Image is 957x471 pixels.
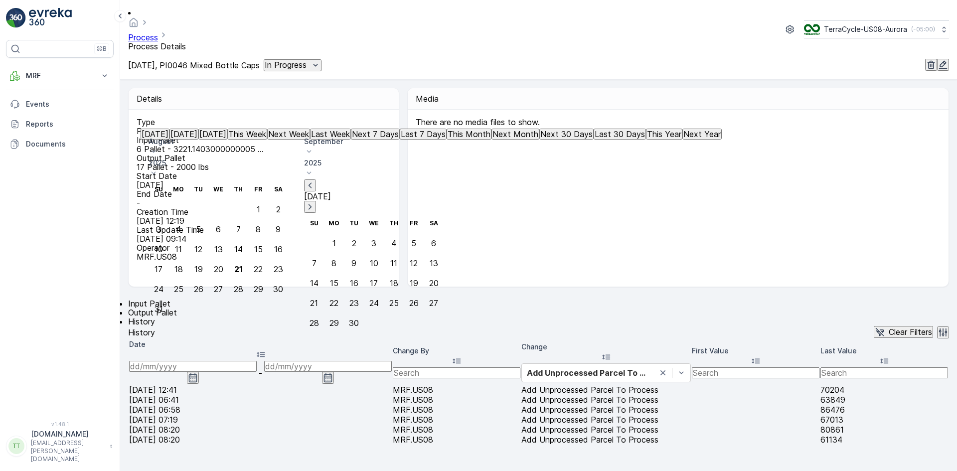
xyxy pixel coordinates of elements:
p: Change [521,342,691,352]
div: 6 [431,239,436,248]
th: Tuesday [344,213,364,233]
span: Output Pallet [128,308,177,317]
button: Next Month [491,129,539,140]
div: 18 [390,279,398,288]
div: 21 [234,265,243,274]
p: [DATE] [199,130,226,139]
a: Events [6,94,114,114]
div: 19 [410,279,418,288]
div: 28 [310,318,319,327]
p: Media [416,94,941,103]
th: Saturday [268,179,288,199]
p: Next 7 Days [352,130,399,139]
p: 6 Pallet - 3221.1403000000005 ... [137,145,264,154]
div: 27 [214,285,223,294]
p: 17 Pallet - 2000 lbs [137,162,388,171]
div: 4 [391,239,396,248]
button: Clear Filters [874,326,933,338]
p: Events [26,99,110,109]
input: Search [393,367,520,378]
button: Last 30 Days [594,129,646,140]
p: Type [137,118,388,127]
div: 25 [389,299,399,308]
div: 1 [257,205,260,214]
p: There are no media files to show. [416,118,938,127]
p: This Year [647,130,681,139]
p: Change By [393,346,520,356]
p: [DATE] [304,192,444,201]
td: [DATE] 06:41 [129,395,392,404]
p: End Date [137,189,388,198]
td: MRF.US08 [393,435,520,444]
div: 3 [371,239,376,248]
p: First Value [692,346,819,356]
div: 15 [330,279,338,288]
th: Friday [404,213,424,233]
div: 9 [351,259,356,268]
div: 8 [256,225,261,234]
td: [DATE] 08:20 [129,435,392,444]
div: 7 [312,259,317,268]
span: Input Pallet [128,299,170,309]
p: Last 7 Days [401,130,446,139]
div: 17 [155,265,162,274]
input: dd/mm/yyyy [264,361,392,372]
div: 21 [310,299,318,308]
th: Friday [248,179,268,199]
td: Add Unprocessed Parcel To Process [521,435,691,444]
div: 5 [196,225,201,234]
th: Thursday [228,179,248,199]
div: 30 [273,285,283,294]
td: 67013 [820,415,948,424]
div: 16 [274,245,283,254]
p: In Progress [265,60,307,69]
div: 18 [174,265,183,274]
p: TerraCycle-US08-Aurora [824,24,907,34]
div: 22 [329,299,338,308]
p: [EMAIL_ADDRESS][PERSON_NAME][DOMAIN_NAME] [31,439,105,463]
div: 12 [194,245,202,254]
td: 63849 [820,395,948,404]
div: 24 [154,285,163,294]
th: Wednesday [208,179,228,199]
p: August [149,137,288,147]
span: Process Details [128,41,186,51]
td: Add Unprocessed Parcel To Process [521,415,691,424]
p: Next Week [268,130,309,139]
p: ( -05:00 ) [911,25,935,33]
p: Date [129,339,392,349]
button: TerraCycle-US08-Aurora(-05:00) [804,20,949,38]
span: History [128,316,155,326]
button: This Week [227,129,267,140]
td: Add Unprocessed Parcel To Process [521,425,691,434]
th: Monday [324,213,344,233]
div: 29 [329,318,339,327]
button: Last Week [310,129,351,140]
div: 4 [176,225,181,234]
div: 26 [194,285,203,294]
th: Sunday [149,179,168,199]
button: Today [169,129,198,140]
button: Next 30 Days [539,129,594,140]
a: Documents [6,134,114,154]
div: 15 [254,245,263,254]
p: Details [137,94,162,103]
p: [DATE] [170,130,197,139]
p: Last Value [820,346,948,356]
p: Process [137,127,388,136]
div: 27 [429,299,438,308]
div: 20 [214,265,223,274]
td: Add Unprocessed Parcel To Process [521,395,691,404]
p: [DATE] 12:19 [137,216,388,225]
td: MRF.US08 [393,425,520,434]
p: 2025 [304,158,444,168]
td: MRF.US08 [393,405,520,414]
img: image_ci7OI47.png [804,24,820,35]
button: In Progress [264,59,321,71]
div: 1 [332,239,336,248]
p: This Week [228,130,266,139]
div: 10 [155,245,163,254]
div: 16 [350,279,358,288]
th: Monday [168,179,188,199]
div: 11 [175,245,182,254]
